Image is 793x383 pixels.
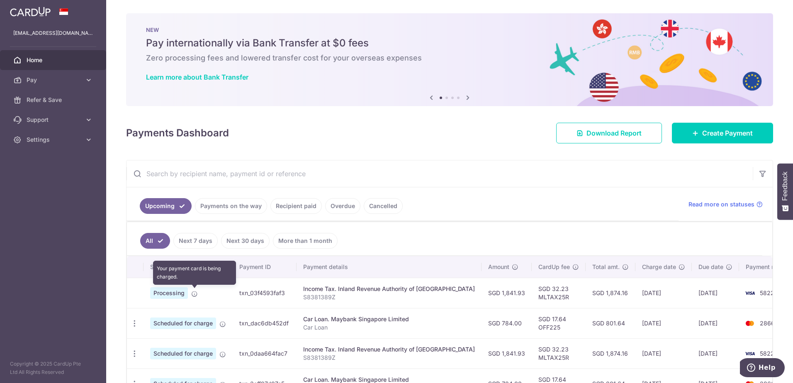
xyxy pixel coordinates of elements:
[538,263,570,271] span: CardUp fee
[270,198,322,214] a: Recipient paid
[126,126,229,141] h4: Payments Dashboard
[153,261,236,285] div: Your payment card is being charged.
[742,318,758,328] img: Bank Card
[688,200,763,208] a: Read more on statuses
[635,338,692,368] td: [DATE]
[760,350,774,357] span: 5822
[586,308,635,338] td: SGD 801.64
[13,29,93,37] p: [EMAIL_ADDRESS][DOMAIN_NAME]
[698,263,723,271] span: Due date
[586,278,635,308] td: SGD 1,874.16
[27,136,81,144] span: Settings
[482,278,532,308] td: SGD 1,841.93
[781,172,789,201] span: Feedback
[150,348,216,359] span: Scheduled for charge
[532,308,586,338] td: SGD 17.64 OFF225
[303,323,475,332] p: Car Loan
[740,358,785,379] iframe: Opens a widget where you can find more information
[635,278,692,308] td: [DATE]
[146,27,753,33] p: NEW
[303,315,475,323] div: Car Loan. Maybank Singapore Limited
[672,123,773,143] a: Create Payment
[586,128,642,138] span: Download Report
[325,198,360,214] a: Overdue
[303,285,475,293] div: Income Tax. Inland Revenue Authority of [GEOGRAPHIC_DATA]
[532,338,586,368] td: SGD 32.23 MLTAX25R
[592,263,620,271] span: Total amt.
[688,200,754,208] span: Read more on statuses
[27,76,81,84] span: Pay
[642,263,676,271] span: Charge date
[140,198,192,214] a: Upcoming
[10,7,51,17] img: CardUp
[556,123,662,143] a: Download Report
[297,256,482,278] th: Payment details
[742,349,758,359] img: Bank Card
[777,163,793,220] button: Feedback - Show survey
[482,338,532,368] td: SGD 1,841.93
[233,308,297,338] td: txn_dac6db452df
[140,233,170,249] a: All
[126,13,773,106] img: Bank transfer banner
[303,293,475,301] p: S8381389Z
[233,278,297,308] td: txn_03f4593faf3
[146,53,753,63] h6: Zero processing fees and lowered transfer cost for your overseas expenses
[692,278,739,308] td: [DATE]
[760,320,775,327] span: 2866
[146,36,753,50] h5: Pay internationally via Bank Transfer at $0 fees
[482,308,532,338] td: SGD 784.00
[488,263,509,271] span: Amount
[150,263,168,271] span: Status
[692,338,739,368] td: [DATE]
[692,308,739,338] td: [DATE]
[702,128,753,138] span: Create Payment
[221,233,270,249] a: Next 30 days
[146,73,248,81] a: Learn more about Bank Transfer
[364,198,403,214] a: Cancelled
[126,160,753,187] input: Search by recipient name, payment id or reference
[233,256,297,278] th: Payment ID
[195,198,267,214] a: Payments on the way
[173,233,218,249] a: Next 7 days
[586,338,635,368] td: SGD 1,874.16
[760,289,774,296] span: 5822
[635,308,692,338] td: [DATE]
[27,116,81,124] span: Support
[303,354,475,362] p: S8381389Z
[27,96,81,104] span: Refer & Save
[150,318,216,329] span: Scheduled for charge
[273,233,338,249] a: More than 1 month
[742,288,758,298] img: Bank Card
[233,338,297,368] td: txn_0daa664fac7
[532,278,586,308] td: SGD 32.23 MLTAX25R
[27,56,81,64] span: Home
[303,345,475,354] div: Income Tax. Inland Revenue Authority of [GEOGRAPHIC_DATA]
[150,287,188,299] span: Processing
